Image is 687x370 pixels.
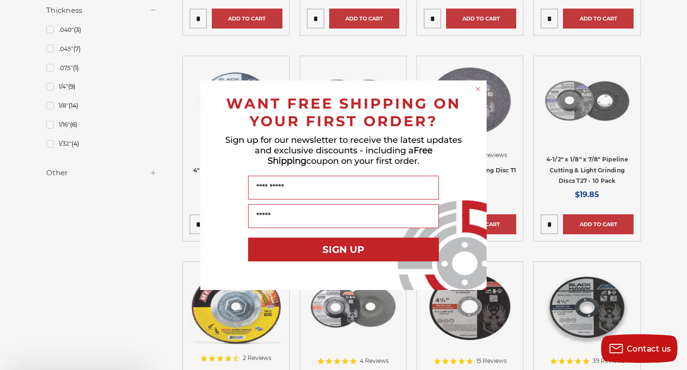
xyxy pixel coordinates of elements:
span: Contact us [627,344,671,353]
span: Sign up for our newsletter to receive the latest updates and exclusive discounts - including a co... [225,135,462,166]
button: Close dialog [473,84,483,94]
span: Free Shipping [268,145,433,166]
button: Contact us [601,334,677,363]
button: SIGN UP [248,238,439,261]
span: WANT FREE SHIPPING ON YOUR FIRST ORDER? [226,95,461,130]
